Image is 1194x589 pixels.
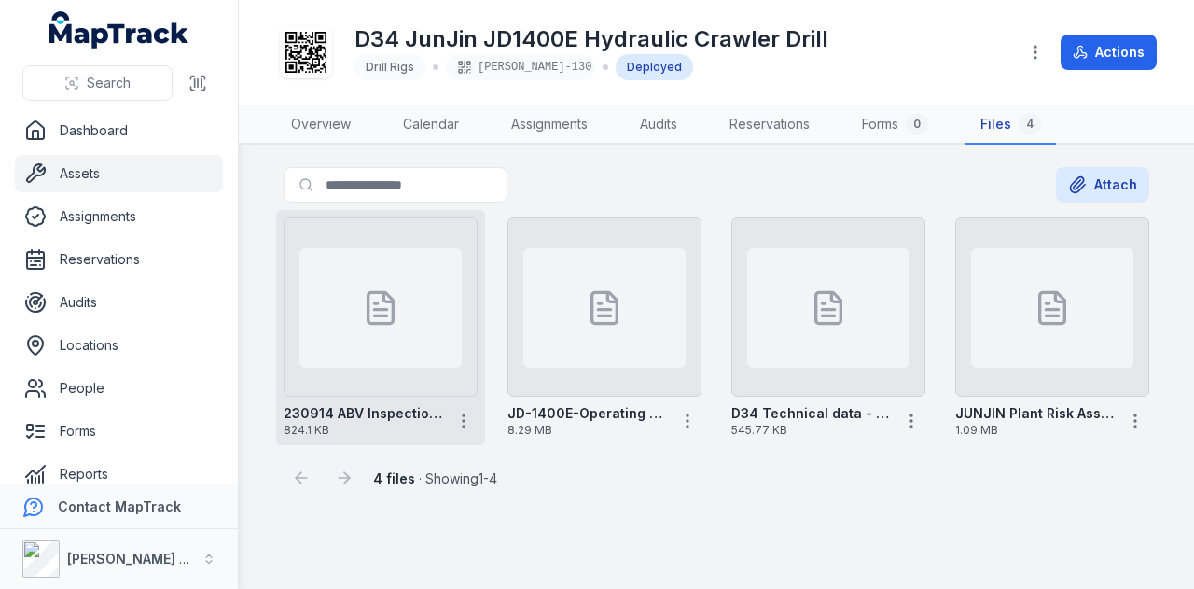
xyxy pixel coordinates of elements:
span: 824.1 KB [284,423,442,438]
button: Attach [1056,167,1149,203]
a: Assets [15,155,223,192]
strong: 4 files [373,470,415,486]
a: Reservations [715,105,825,145]
a: Assignments [15,198,223,235]
div: Deployed [616,54,693,80]
button: Actions [1061,35,1157,70]
a: Forms [15,413,223,450]
strong: 230914 ABV Inspection Reports [284,404,442,423]
button: Search [22,65,173,101]
a: Audits [15,284,223,321]
a: Overview [276,105,366,145]
div: 4 [1019,113,1041,135]
a: Dashboard [15,112,223,149]
span: Drill Rigs [366,60,414,74]
a: Locations [15,327,223,364]
strong: JUNJIN Plant Risk Assesment [955,404,1114,423]
strong: D34 Technical data - compacted [731,404,890,423]
div: 0 [906,113,928,135]
span: 1.09 MB [955,423,1114,438]
strong: [PERSON_NAME] Group [67,551,220,567]
span: 8.29 MB [507,423,666,438]
span: Search [87,74,131,92]
span: · Showing 1 - 4 [373,470,497,486]
a: Audits [625,105,692,145]
a: Reservations [15,241,223,278]
strong: JD-1400E-Operating Maunal-1 [507,404,666,423]
span: 545.77 KB [731,423,890,438]
a: People [15,370,223,407]
a: Reports [15,456,223,493]
strong: Contact MapTrack [58,498,181,514]
a: Assignments [496,105,603,145]
a: Forms0 [847,105,943,145]
a: Files4 [965,105,1056,145]
a: MapTrack [49,11,189,49]
div: [PERSON_NAME]-130 [446,54,595,80]
h1: D34 JunJin JD1400E Hydraulic Crawler Drill [354,24,828,54]
a: Calendar [388,105,474,145]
